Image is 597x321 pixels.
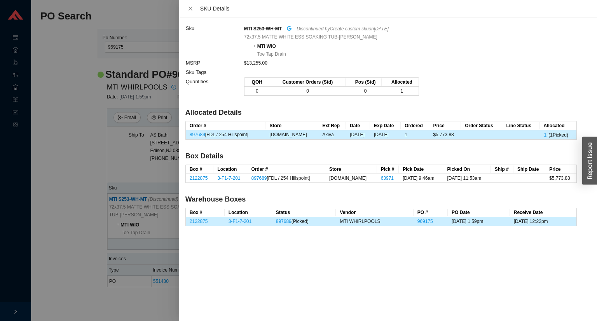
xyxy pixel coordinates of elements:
[244,87,266,96] td: 0
[377,165,399,174] th: Pick #
[244,78,266,87] th: QOH
[510,208,576,217] th: Receive Date
[346,121,370,130] th: Date
[336,208,413,217] th: Vendor
[382,87,419,96] td: 1
[346,87,382,96] td: 0
[544,131,547,135] button: 1
[186,130,266,140] td: [FDL / 254 Hillspoint]
[448,208,510,217] th: PO Date
[297,26,389,32] i: Discontinued by Create custom sku on [DATE]
[346,130,370,140] td: [DATE]
[247,165,325,174] th: Order #
[244,26,282,32] strong: MTI S253-WH-MT
[185,68,244,77] td: Sku Tags
[513,165,545,174] th: Ship Date
[185,24,244,58] td: Sku
[225,208,272,217] th: Location
[429,130,461,140] td: $5,773.88
[548,132,568,138] span: ( 1 Picked)
[443,174,491,183] td: [DATE] 11:53am
[185,5,196,12] button: Close
[185,58,244,68] td: MSRP
[213,165,247,174] th: Location
[414,208,448,217] th: PO #
[247,174,325,183] td: [FDL / 254 Hillspoint]
[346,78,382,87] th: Pos (Std)
[229,219,251,224] a: 3-F1-7-201
[545,165,576,174] th: Price
[185,151,577,161] h4: Box Details
[185,195,577,204] h4: Warehouse Boxes
[186,121,266,130] th: Order #
[286,24,292,33] a: google
[382,78,419,87] th: Allocated
[286,26,292,31] span: google
[190,219,208,224] a: 2122875
[318,130,346,140] td: Akiva
[188,6,193,11] span: close
[272,217,336,226] td: (Picked)
[502,121,539,130] th: Line Status
[461,121,502,130] th: Order Status
[186,165,213,174] th: Box #
[265,130,318,140] td: [DOMAIN_NAME]
[272,208,336,217] th: Status
[265,121,318,130] th: Store
[370,121,401,130] th: Exp Date
[217,175,240,181] a: 3-F1-7-201
[266,78,346,87] th: Customer Orders (Std)
[443,165,491,174] th: Picked On
[244,33,377,41] span: 72x37.5 MATTE WHITE ESS SOAKING TUB-[PERSON_NAME]
[185,77,244,100] td: Quantities
[325,174,377,183] td: [DOMAIN_NAME]
[545,174,576,183] td: $5,773.88
[370,130,401,140] td: [DATE]
[276,219,292,224] a: 897689
[200,4,591,13] div: SKU Details
[190,132,205,137] a: 897689
[417,219,433,224] a: 969175
[381,175,394,181] a: 63971
[257,50,286,58] span: Toe Tap Drain
[190,175,208,181] a: 2122875
[244,59,576,67] div: $13,255.00
[448,217,510,226] td: [DATE] 1:59pm
[244,44,256,49] div: └
[401,130,429,140] td: 1
[318,121,346,130] th: Ext Rep
[401,121,429,130] th: Ordered
[540,121,577,130] th: Allocated
[266,87,346,96] td: 0
[325,165,377,174] th: Store
[510,217,576,226] td: [DATE] 12:22pm
[257,42,286,50] div: MTI WIO
[251,175,267,181] a: 897689
[399,165,443,174] th: Pick Date
[491,165,513,174] th: Ship #
[336,217,413,226] td: MTI WHIRLPOOLS
[185,108,577,118] h4: Allocated Details
[186,208,225,217] th: Box #
[429,121,461,130] th: Price
[399,174,443,183] td: [DATE] 9:46am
